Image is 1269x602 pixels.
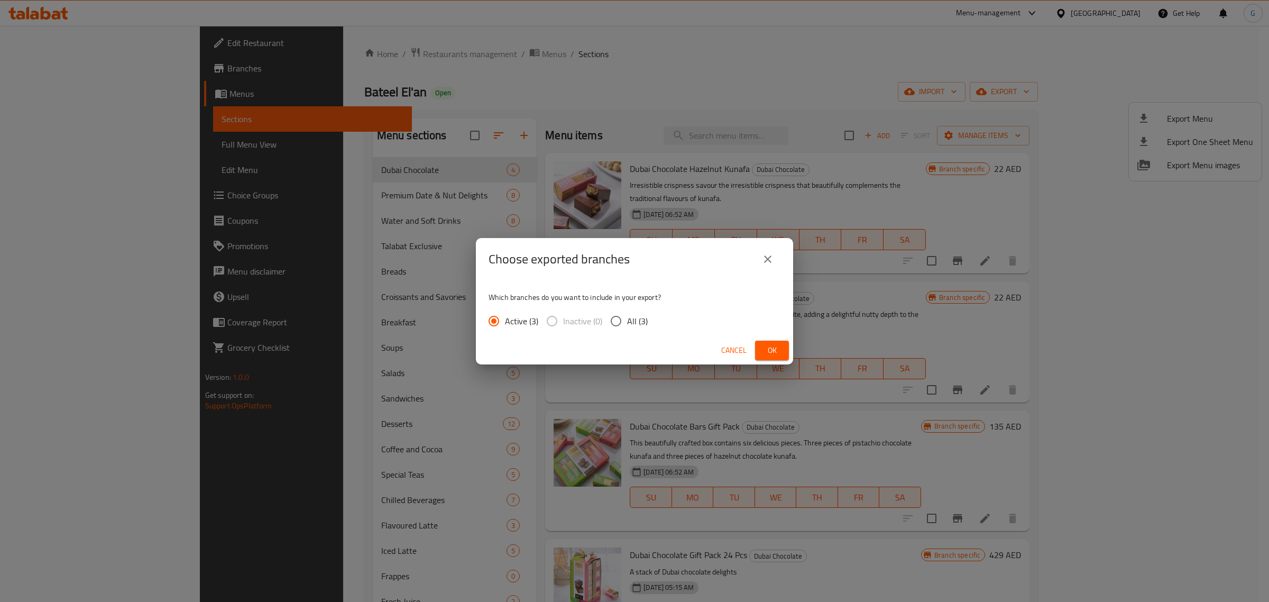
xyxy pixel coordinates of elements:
[505,315,538,327] span: Active (3)
[489,251,630,268] h2: Choose exported branches
[627,315,648,327] span: All (3)
[563,315,602,327] span: Inactive (0)
[755,247,780,272] button: close
[721,344,747,357] span: Cancel
[764,344,780,357] span: Ok
[717,341,751,360] button: Cancel
[755,341,789,360] button: Ok
[489,292,780,303] p: Which branches do you want to include in your export?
